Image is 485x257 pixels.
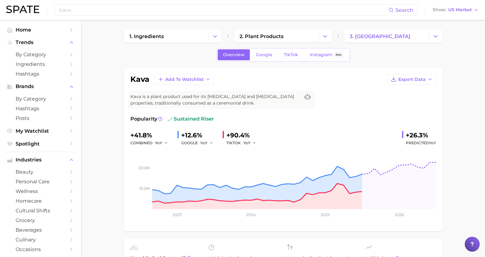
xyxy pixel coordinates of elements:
[406,130,436,140] div: +26.3%
[387,74,436,85] button: Export Data
[16,52,65,57] span: by Category
[395,212,404,217] tspan: 2026
[16,237,65,243] span: culinary
[431,6,480,14] button: ShowUS Market
[16,246,65,252] span: occasions
[5,215,76,225] a: grocery
[304,49,349,60] a: InstagramBeta
[251,49,278,60] a: Google
[16,84,65,89] span: Brands
[16,40,65,45] span: Trends
[344,30,429,42] a: 3. [GEOGRAPHIC_DATA]
[5,59,76,69] a: Ingredients
[200,140,207,146] span: YoY
[200,139,214,147] button: YoY
[398,77,426,82] span: Export Data
[167,115,214,123] span: sustained riser
[16,169,65,175] span: beauty
[234,30,318,42] a: 2. plant products
[16,128,65,134] span: My Watchlist
[181,130,218,140] div: +12.6%
[243,140,250,146] span: YoY
[5,177,76,186] a: personal care
[130,130,172,140] div: +41.8%
[318,30,332,42] button: Change Category
[208,30,222,42] button: Change Category
[16,115,65,121] span: Posts
[5,69,76,79] a: Hashtags
[5,38,76,47] button: Trends
[16,188,65,194] span: wellness
[59,5,389,15] input: Search here for a brand, industry, or ingredient
[16,208,65,214] span: cultural shifts
[448,8,472,12] span: US Market
[16,27,65,33] span: Home
[433,8,446,12] span: Show
[5,186,76,196] a: wellness
[5,235,76,245] a: culinary
[129,33,164,39] span: 1. ingredients
[181,139,218,147] div: GOOGLE
[16,106,65,111] span: Hashtags
[5,245,76,254] a: occasions
[165,77,204,82] span: Add to Watchlist
[223,52,245,57] span: Overview
[284,52,298,57] span: TikTok
[226,130,261,140] div: +90.4%
[16,157,65,163] span: Industries
[16,61,65,67] span: Ingredients
[5,196,76,206] a: homecare
[5,225,76,235] a: beverages
[5,167,76,177] a: beauty
[5,94,76,104] a: by Category
[226,139,261,147] div: TIKTOK
[16,71,65,77] span: Hashtags
[5,126,76,136] a: My Watchlist
[16,227,65,233] span: beverages
[155,140,162,146] span: YoY
[172,212,181,217] tspan: 2023
[350,33,410,39] span: 3. [GEOGRAPHIC_DATA]
[429,141,436,145] span: YoY
[5,50,76,59] a: by Category
[406,139,436,147] span: Predicted
[321,212,330,217] tspan: 2025
[130,115,157,123] span: Popularity
[5,82,76,91] button: Brands
[154,74,214,85] button: Add to Watchlist
[310,52,332,57] span: Instagram
[243,139,257,147] button: YoY
[256,52,272,57] span: Google
[5,155,76,165] button: Industries
[16,96,65,102] span: by Category
[5,206,76,215] a: cultural shifts
[5,25,76,35] a: Home
[5,139,76,149] a: Spotlight
[155,139,168,147] button: YoY
[130,93,300,106] span: Kava is a plant product used for its [MEDICAL_DATA] and [MEDICAL_DATA] properties, traditionally ...
[240,33,284,39] span: 2. plant products
[336,52,342,57] span: Beta
[16,217,65,223] span: grocery
[395,7,413,13] span: Search
[16,179,65,185] span: personal care
[16,141,65,147] span: Spotlight
[5,113,76,123] a: Posts
[124,30,208,42] a: 1. ingredients
[279,49,303,60] a: TikTok
[130,139,172,147] div: combined
[218,49,250,60] a: Overview
[246,212,255,217] tspan: 2024
[167,116,172,121] img: sustained riser
[5,104,76,113] a: Hashtags
[429,30,442,42] button: Change Category
[6,6,39,13] img: SPATE
[16,198,65,204] span: homecare
[130,76,149,83] h1: kava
